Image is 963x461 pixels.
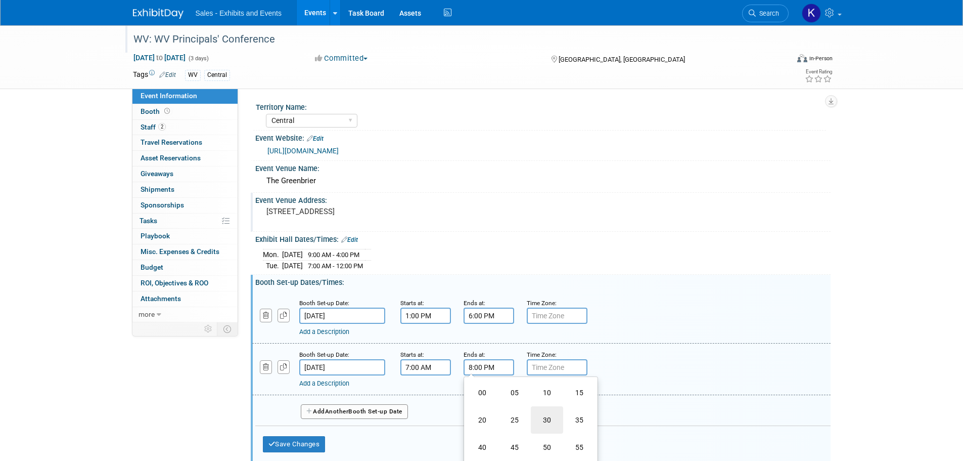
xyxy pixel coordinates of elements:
[729,53,833,68] div: Event Format
[263,249,282,260] td: Mon.
[498,379,531,406] td: 05
[802,4,821,23] img: Kara Haven
[141,123,166,131] span: Staff
[527,359,587,375] input: Time Zone
[756,10,779,17] span: Search
[266,207,484,216] pre: [STREET_ADDRESS]
[299,308,385,324] input: Date
[132,260,238,275] a: Budget
[299,359,385,375] input: Date
[267,147,339,155] a: [URL][DOMAIN_NAME]
[132,89,238,104] a: Event Information
[141,232,170,240] span: Playbook
[308,262,363,270] span: 7:00 AM - 12:00 PM
[133,53,186,62] span: [DATE] [DATE]
[400,308,451,324] input: Start Time
[139,310,155,318] span: more
[141,263,163,271] span: Budget
[299,300,349,307] small: Booth Set-up Date:
[498,434,531,461] td: 45
[466,379,498,406] td: 00
[464,359,514,375] input: End Time
[185,70,201,80] div: WV
[301,404,408,420] button: AddAnotherBooth Set-up Date
[742,5,789,22] a: Search
[141,138,202,146] span: Travel Reservations
[400,359,451,375] input: Start Time
[299,351,349,358] small: Booth Set-up Date:
[141,279,208,287] span: ROI, Objectives & ROO
[466,434,498,461] td: 40
[299,328,349,336] a: Add a Description
[132,120,238,135] a: Staff2
[141,154,201,162] span: Asset Reservations
[256,100,826,112] div: Territory Name:
[531,434,563,461] td: 50
[282,249,303,260] td: [DATE]
[132,104,238,119] a: Booth
[400,351,424,358] small: Starts at:
[341,236,358,243] a: Edit
[132,135,238,150] a: Travel Reservations
[527,308,587,324] input: Time Zone
[466,406,498,434] td: 20
[132,151,238,166] a: Asset Reservations
[132,166,238,182] a: Giveaways
[527,300,557,307] small: Time Zone:
[132,291,238,307] a: Attachments
[307,135,324,142] a: Edit
[141,247,219,256] span: Misc. Expenses & Credits
[196,9,282,17] span: Sales - Exhibits and Events
[400,300,424,307] small: Starts at:
[311,53,372,64] button: Committed
[140,217,157,225] span: Tasks
[325,408,349,415] span: Another
[559,56,685,63] span: [GEOGRAPHIC_DATA], [GEOGRAPHIC_DATA]
[132,182,238,197] a: Shipments
[155,54,164,62] span: to
[188,55,209,62] span: (3 days)
[809,55,833,62] div: In-Person
[263,436,326,452] button: Save Changes
[308,251,359,259] span: 9:00 AM - 4:00 PM
[282,260,303,271] td: [DATE]
[464,308,514,324] input: End Time
[255,193,831,205] div: Event Venue Address:
[132,214,238,229] a: Tasks
[141,92,197,100] span: Event Information
[141,107,172,115] span: Booth
[531,406,563,434] td: 30
[805,69,832,74] div: Event Rating
[132,198,238,213] a: Sponsorships
[531,379,563,406] td: 10
[464,300,485,307] small: Ends at:
[255,161,831,174] div: Event Venue Name:
[141,295,181,303] span: Attachments
[159,71,176,78] a: Edit
[255,131,831,144] div: Event Website:
[217,322,238,336] td: Toggle Event Tabs
[132,244,238,260] a: Misc. Expenses & Credits
[797,54,807,62] img: Format-Inperson.png
[132,307,238,322] a: more
[255,232,831,245] div: Exhibit Hall Dates/Times:
[141,170,173,178] span: Giveaways
[141,185,174,193] span: Shipments
[133,69,176,81] td: Tags
[132,229,238,244] a: Playbook
[200,322,217,336] td: Personalize Event Tab Strip
[498,406,531,434] td: 25
[204,70,230,80] div: Central
[563,434,595,461] td: 55
[255,275,831,287] div: Booth Set-up Dates/Times:
[141,201,184,209] span: Sponsorships
[464,351,485,358] small: Ends at:
[527,351,557,358] small: Time Zone:
[263,260,282,271] td: Tue.
[563,406,595,434] td: 35
[263,173,823,189] div: The Greenbrier
[158,123,166,131] span: 2
[132,276,238,291] a: ROI, Objectives & ROO
[162,107,172,115] span: Booth not reserved yet
[299,380,349,387] a: Add a Description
